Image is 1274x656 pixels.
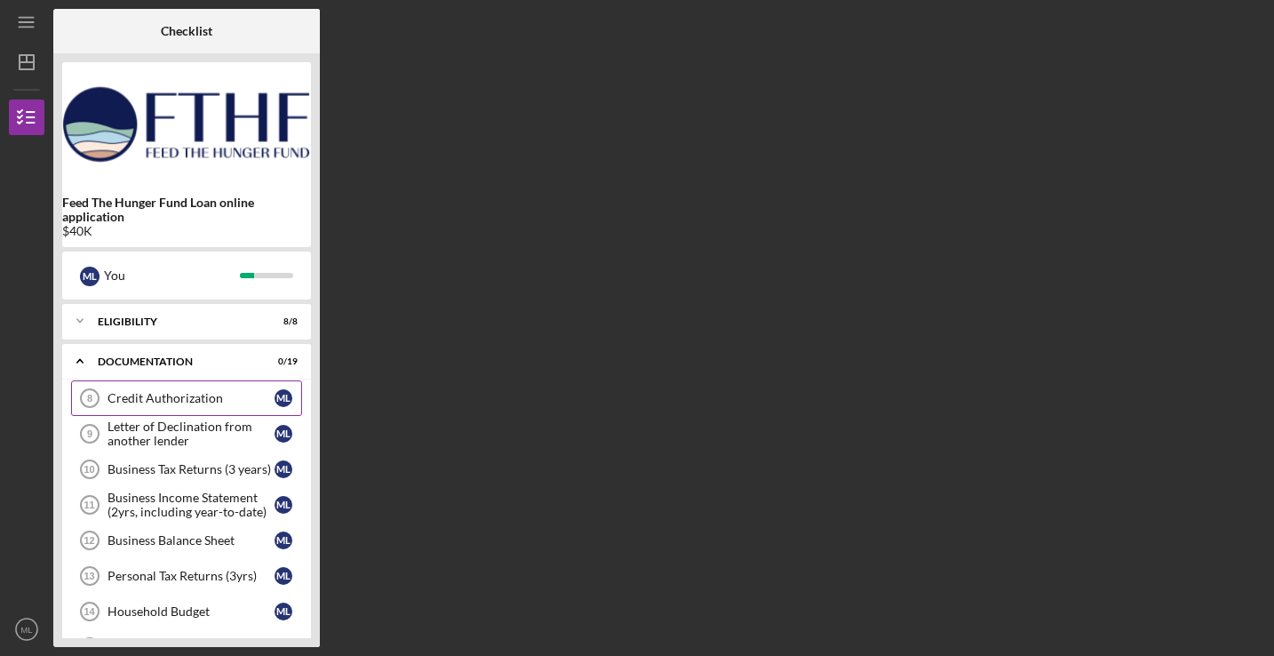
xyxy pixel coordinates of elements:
button: ML [9,612,44,647]
div: Letter of Declination from another lender [107,420,275,448]
tspan: 14 [84,606,95,617]
div: M L [80,267,100,286]
div: 0 / 19 [266,356,298,367]
a: 8Credit AuthorizationML [71,380,302,416]
div: Credit Authorization [107,391,275,405]
img: Product logo [62,71,311,178]
tspan: 10 [84,464,94,475]
div: M L [275,567,292,585]
div: M L [275,603,292,620]
div: Business Tax Returns (3 years) [107,462,275,476]
b: Checklist [161,24,212,38]
tspan: 8 [87,393,92,404]
div: You [104,260,240,291]
tspan: 12 [84,535,94,546]
a: 14Household BudgetML [71,594,302,629]
a: 11Business Income Statement (2yrs, including year-to-date)ML [71,487,302,523]
div: Documentation [98,356,253,367]
a: 13Personal Tax Returns (3yrs)ML [71,558,302,594]
div: M L [275,389,292,407]
div: M L [275,460,292,478]
div: $40K [62,224,311,238]
tspan: 9 [87,428,92,439]
div: M L [275,425,292,443]
div: Household Budget [107,604,275,619]
div: 8 / 8 [266,316,298,327]
div: Personal Tax Returns (3yrs) [107,569,275,583]
b: Feed The Hunger Fund Loan online application [62,196,311,224]
text: ML [20,625,33,635]
tspan: 13 [84,571,94,581]
a: 9Letter of Declination from another lenderML [71,416,302,452]
div: Business Balance Sheet [107,533,275,548]
a: 12Business Balance SheetML [71,523,302,558]
div: M L [275,496,292,514]
div: Eligibility [98,316,253,327]
div: M L [275,532,292,549]
a: 10Business Tax Returns (3 years)ML [71,452,302,487]
div: Business Income Statement (2yrs, including year-to-date) [107,491,275,519]
tspan: 11 [84,500,94,510]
